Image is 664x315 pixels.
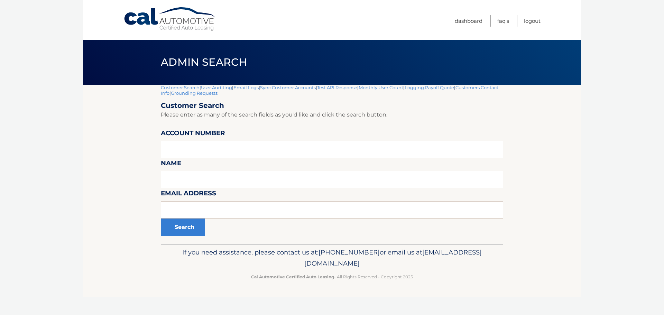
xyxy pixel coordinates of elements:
[201,85,232,90] a: User Auditing
[161,85,498,96] a: Customers Contact Info
[161,85,200,90] a: Customer Search
[165,273,499,280] p: - All Rights Reserved - Copyright 2025
[319,248,380,256] span: [PHONE_NUMBER]
[251,274,334,279] strong: Cal Automotive Certified Auto Leasing
[233,85,259,90] a: Email Logs
[161,219,205,236] button: Search
[524,15,541,27] a: Logout
[161,85,503,244] div: | | | | | | | |
[260,85,316,90] a: Sync Customer Accounts
[161,110,503,120] p: Please enter as many of the search fields as you'd like and click the search button.
[161,158,181,171] label: Name
[161,128,225,141] label: Account Number
[455,15,482,27] a: Dashboard
[359,85,403,90] a: Monthly User Count
[171,90,218,96] a: Grounding Requests
[123,7,217,31] a: Cal Automotive
[317,85,357,90] a: Test API Response
[165,247,499,269] p: If you need assistance, please contact us at: or email us at
[161,56,247,68] span: Admin Search
[405,85,454,90] a: Logging Payoff Quote
[161,188,216,201] label: Email Address
[161,101,503,110] h2: Customer Search
[497,15,509,27] a: FAQ's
